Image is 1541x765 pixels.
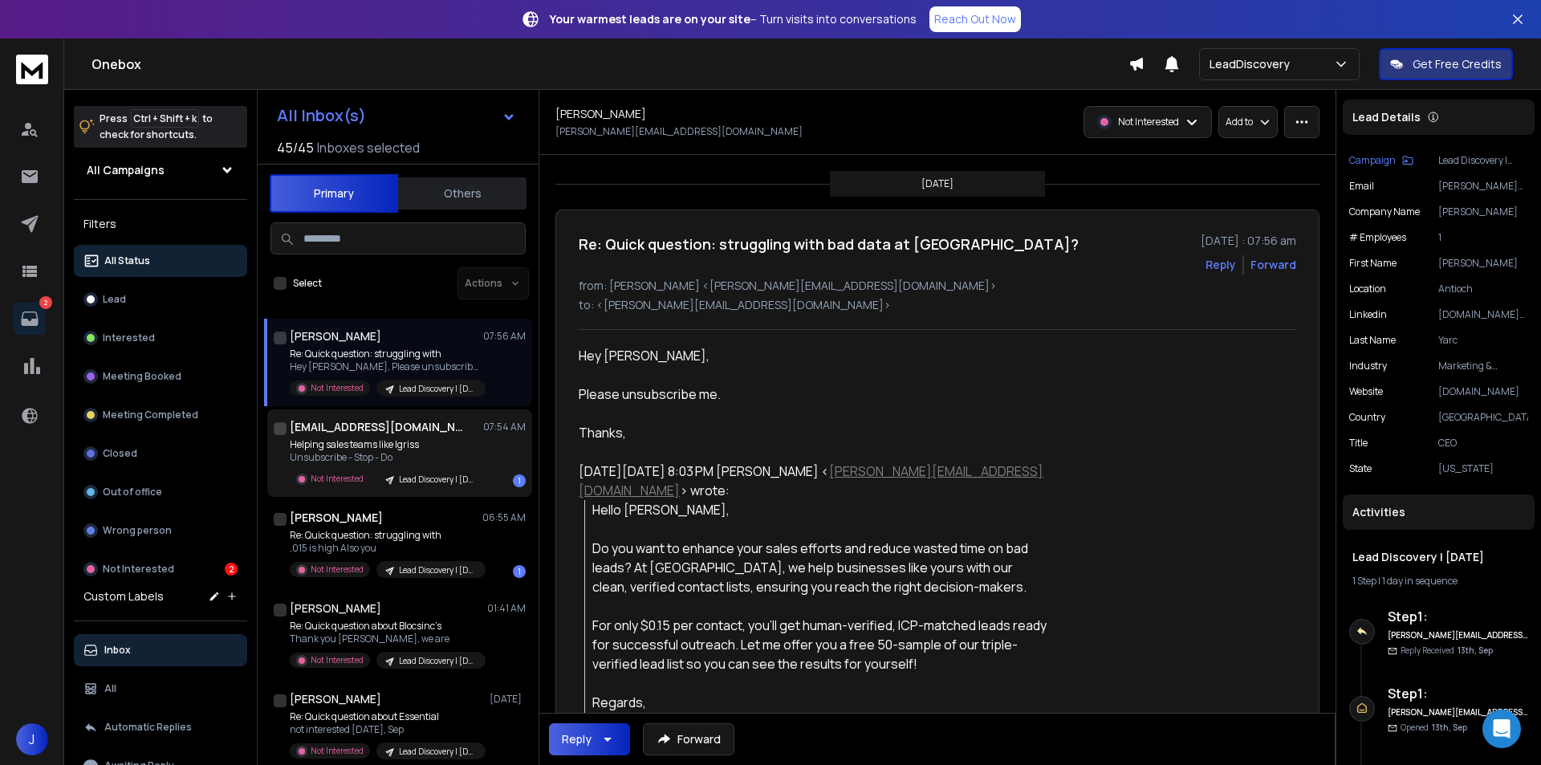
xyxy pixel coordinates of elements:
button: Meeting Completed [74,399,247,431]
p: Reach Out Now [934,11,1016,27]
p: to: <[PERSON_NAME][EMAIL_ADDRESS][DOMAIN_NAME]> [579,297,1296,313]
div: Activities [1343,494,1535,530]
h3: Inboxes selected [317,138,420,157]
p: Lead Discovery | [DATE] [399,383,476,395]
p: website [1349,385,1383,398]
span: 1 Step [1352,574,1376,588]
p: LeadDiscovery [1210,56,1296,72]
div: [DATE][DATE] 8:03 PM [PERSON_NAME] < > wrote: [579,462,1047,500]
span: 45 / 45 [277,138,314,157]
button: Closed [74,437,247,470]
p: Unsubscribe - Stop - Do [290,451,482,464]
h1: [EMAIL_ADDRESS][DOMAIN_NAME] [290,419,466,435]
p: Hey [PERSON_NAME], Please unsubscribe me. [290,360,482,373]
button: Inbox [74,634,247,666]
p: Lead Discovery | [DATE] [399,564,476,576]
p: [PERSON_NAME][EMAIL_ADDRESS][DOMAIN_NAME] [555,125,803,138]
p: Inbox [104,644,131,657]
p: Re: Quick question about Blocsinc’s [290,620,482,633]
h3: Filters [74,213,247,235]
button: Out of office [74,476,247,508]
h1: Onebox [91,55,1128,74]
button: All Status [74,245,247,277]
a: Reach Out Now [929,6,1021,32]
button: Not Interested2 [74,553,247,585]
p: title [1349,437,1368,450]
p: Not Interested [311,564,364,576]
p: Email [1349,180,1374,193]
p: # Employees [1349,231,1406,244]
h1: [PERSON_NAME] [290,328,381,344]
h1: All Inbox(s) [277,108,366,124]
p: Not Interested [311,473,364,485]
p: Thank you [PERSON_NAME], we are [290,633,482,645]
p: Last Name [1349,334,1396,347]
button: Reply [1206,257,1236,273]
p: Get Free Credits [1413,56,1502,72]
p: Re: Quick question about Essential [290,710,482,723]
p: Not Interested [311,654,364,666]
p: Yarc [1438,334,1528,347]
span: Ctrl + Shift + k [131,109,199,128]
button: Get Free Credits [1379,48,1513,80]
button: Primary [270,174,398,213]
p: First Name [1349,257,1397,270]
p: Lead [103,293,126,306]
div: Do you want to enhance your sales efforts and reduce wasted time on bad leads? At [GEOGRAPHIC_DAT... [592,539,1047,596]
p: Not Interested [311,745,364,757]
button: Reply [549,723,630,755]
p: [DATE] [490,693,526,706]
p: [DATE] : 07:56 am [1201,233,1296,249]
span: J [16,723,48,755]
h1: [PERSON_NAME] [290,691,381,707]
p: 2 [39,296,52,309]
p: [DATE] [921,177,953,190]
strong: Your warmest leads are on your site [550,11,750,26]
div: | [1352,575,1525,588]
p: Out of office [103,486,162,498]
p: State [1349,462,1372,475]
p: from: [PERSON_NAME] <[PERSON_NAME][EMAIL_ADDRESS][DOMAIN_NAME]> [579,278,1296,294]
p: Helping sales teams like Igriss [290,438,482,451]
h1: [PERSON_NAME] [290,510,383,526]
p: Lead Discovery | [DATE] [399,655,476,667]
div: [PERSON_NAME] [592,712,1047,731]
button: Automatic Replies [74,711,247,743]
div: Thanks, [579,423,1047,442]
h6: [PERSON_NAME][EMAIL_ADDRESS][DOMAIN_NAME] [1388,706,1528,718]
p: [PERSON_NAME] [1438,257,1528,270]
p: Re: Quick question: struggling with [290,348,482,360]
div: 2 [225,563,238,576]
p: Meeting Completed [103,409,198,421]
span: 1 day in sequence [1382,574,1458,588]
span: 13th, Sep [1458,645,1493,656]
h6: Step 1 : [1388,684,1528,703]
button: Interested [74,322,247,354]
p: Not Interested [311,382,364,394]
label: Select [293,277,322,290]
h1: [PERSON_NAME] [290,600,381,616]
p: Lead Discovery | [DATE] [399,474,476,486]
p: Not Interested [103,563,174,576]
h6: Step 1 : [1388,607,1528,626]
p: Automatic Replies [104,721,192,734]
p: Re: Quick question: struggling with [290,529,482,542]
p: Lead Details [1352,109,1421,125]
button: Lead [74,283,247,315]
div: 1 [513,474,526,487]
p: [PERSON_NAME] [1438,205,1528,218]
div: Hello [PERSON_NAME], [592,500,1047,519]
p: [US_STATE] [1438,462,1528,475]
p: Reply Received [1401,645,1493,657]
div: Forward [1250,257,1296,273]
button: Meeting Booked [74,360,247,393]
h1: [PERSON_NAME] [555,106,646,122]
button: Others [398,176,527,211]
p: 07:54 AM [483,421,526,433]
p: Campaign [1349,154,1396,167]
img: logo [16,55,48,84]
button: Wrong person [74,515,247,547]
p: 01:41 AM [487,602,526,615]
p: All Status [104,254,150,267]
p: Closed [103,447,137,460]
